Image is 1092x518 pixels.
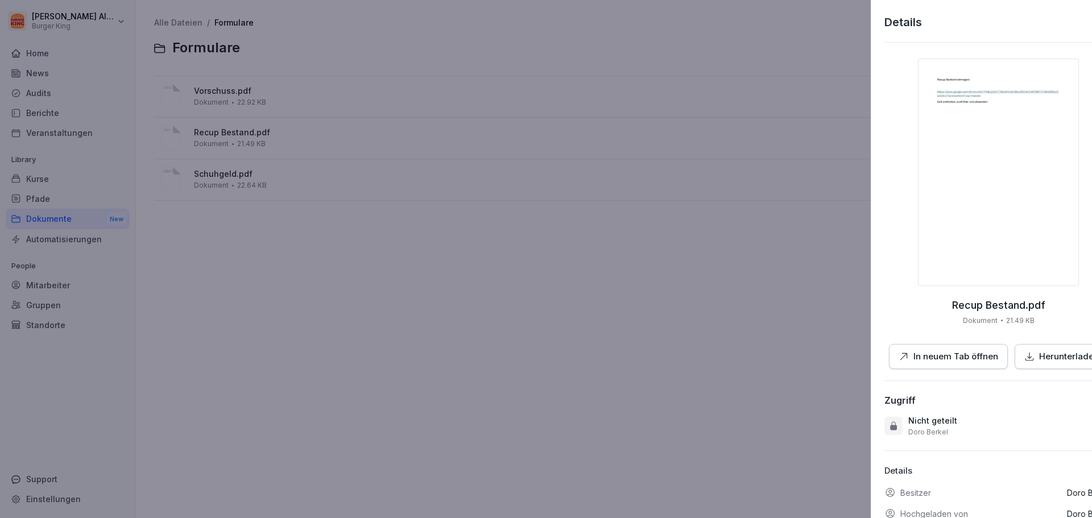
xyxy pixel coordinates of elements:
[963,316,998,326] p: Dokument
[884,14,922,31] p: Details
[952,300,1045,311] p: Recup Bestand.pdf
[913,350,998,363] p: In neuem Tab öffnen
[884,395,916,406] div: Zugriff
[919,59,1079,286] img: thumbnail
[889,344,1008,370] button: In neuem Tab öffnen
[908,428,948,437] p: Doro Berkel
[1006,316,1035,326] p: 21.49 KB
[900,487,931,499] p: Besitzer
[908,415,957,426] p: Nicht geteilt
